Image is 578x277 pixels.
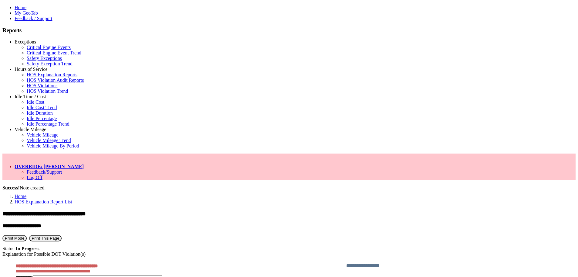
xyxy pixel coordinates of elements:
[15,5,26,10] a: Home
[27,50,81,55] a: Critical Engine Event Trend
[27,88,68,94] a: HOS Violation Trend
[27,169,62,175] a: Feedback/Support
[15,94,46,99] a: Idle Time / Cost
[15,194,26,199] a: Home
[27,132,58,137] a: Vehicle Mileage
[15,16,52,21] a: Feedback / Support
[27,121,69,126] a: Idle Percentage Trend
[27,56,62,61] a: Safety Exceptions
[2,235,27,241] button: Print Mode
[29,235,62,241] button: Print This Page
[27,110,53,116] a: Idle Duration
[15,39,36,44] a: Exceptions
[15,199,72,204] a: HOS Explanation Report List
[2,27,576,34] h3: Reports
[15,67,47,72] a: Hours of Service
[27,72,77,77] a: HOS Explanation Reports
[27,175,42,180] a: Log Off
[27,143,79,148] a: Vehicle Mileage By Period
[27,45,71,50] a: Critical Engine Events
[27,105,57,110] a: Idle Cost Trend
[27,99,44,105] a: Idle Cost
[15,127,46,132] a: Vehicle Mileage
[2,251,576,257] div: Explanation for Possible DOT Violation(s)
[2,246,576,251] div: Status:
[15,164,84,169] a: OVERRIDE: [PERSON_NAME]
[15,10,38,16] a: My GeoTab
[27,78,84,83] a: HOS Violation Audit Reports
[27,83,57,88] a: HOS Violations
[27,116,57,121] a: Idle Percentage
[27,61,73,66] a: Safety Exception Trend
[16,246,39,251] strong: In Progress
[2,185,576,191] div: Note created.
[2,185,20,190] b: Success!
[27,138,71,143] a: Vehicle Mileage Trend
